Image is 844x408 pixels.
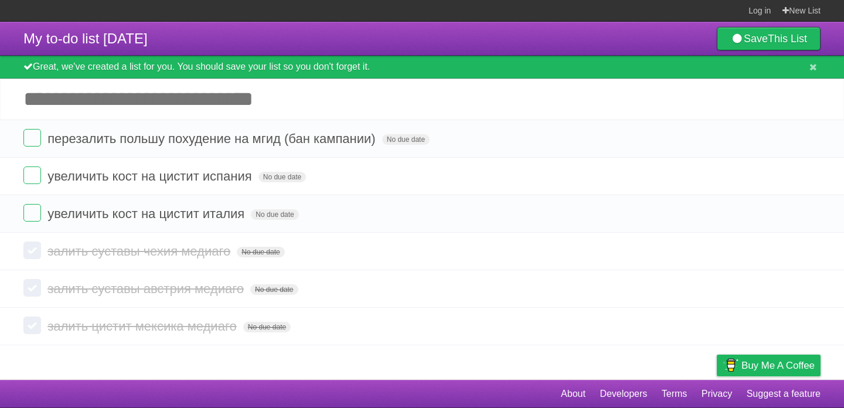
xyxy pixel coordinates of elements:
label: Done [23,166,41,184]
b: This List [768,33,807,45]
img: Buy me a coffee [723,355,738,375]
a: Privacy [702,383,732,405]
label: Done [23,242,41,259]
span: My to-do list [DATE] [23,30,148,46]
label: Done [23,317,41,334]
span: увеличить кост на цистит италия [47,206,247,221]
span: No due date [382,134,430,145]
span: увеличить кост на цистит испания [47,169,255,183]
a: Suggest a feature [747,383,821,405]
span: перезалить польшу похудение на мгид (бан кампании) [47,131,378,146]
label: Done [23,204,41,222]
span: залить суставы австрия медиаго [47,281,247,296]
span: No due date [237,247,284,257]
a: Buy me a coffee [717,355,821,376]
span: No due date [250,284,298,295]
span: No due date [243,322,291,332]
a: Terms [662,383,688,405]
a: About [561,383,586,405]
label: Done [23,129,41,147]
a: SaveThis List [717,27,821,50]
span: Buy me a coffee [741,355,815,376]
label: Done [23,279,41,297]
span: No due date [258,172,306,182]
span: залить цистит мексика медиаго [47,319,240,334]
span: залить суставы чехия медиаго [47,244,233,259]
a: Developers [600,383,647,405]
span: No due date [251,209,298,220]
